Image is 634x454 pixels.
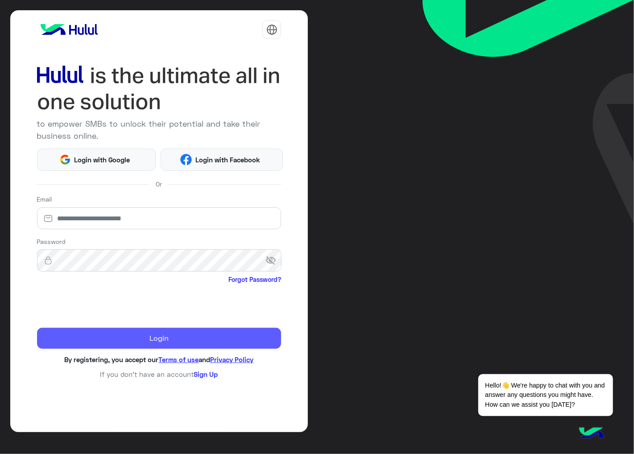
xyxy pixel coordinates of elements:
span: By registering, you accept our [64,355,158,363]
img: hulul-logo.png [576,418,607,450]
span: Login with Google [71,155,133,165]
span: and [199,355,210,363]
img: Facebook [180,154,192,165]
a: Privacy Policy [210,355,253,363]
img: Google [59,154,71,165]
span: Login with Facebook [192,155,263,165]
a: Sign Up [194,370,218,378]
img: logo [37,21,101,38]
button: Login with Google [37,149,156,170]
p: to empower SMBs to unlock their potential and take their business online. [37,118,282,142]
label: Email [37,194,52,204]
img: lock [37,256,59,265]
button: Login with Facebook [161,149,283,170]
img: tab [266,24,278,35]
span: Hello!👋 We're happy to chat with you and answer any questions you might have. How can we assist y... [478,374,613,416]
iframe: reCAPTCHA [37,286,173,321]
a: Terms of use [158,355,199,363]
span: visibility_off [265,252,282,268]
img: hululLoginTitle_EN.svg [37,62,282,115]
label: Password [37,237,66,246]
a: Forgot Password? [228,275,281,284]
img: email [37,214,59,223]
button: Login [37,328,282,349]
h6: If you don’t have an account [37,370,282,378]
span: Or [156,179,162,189]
